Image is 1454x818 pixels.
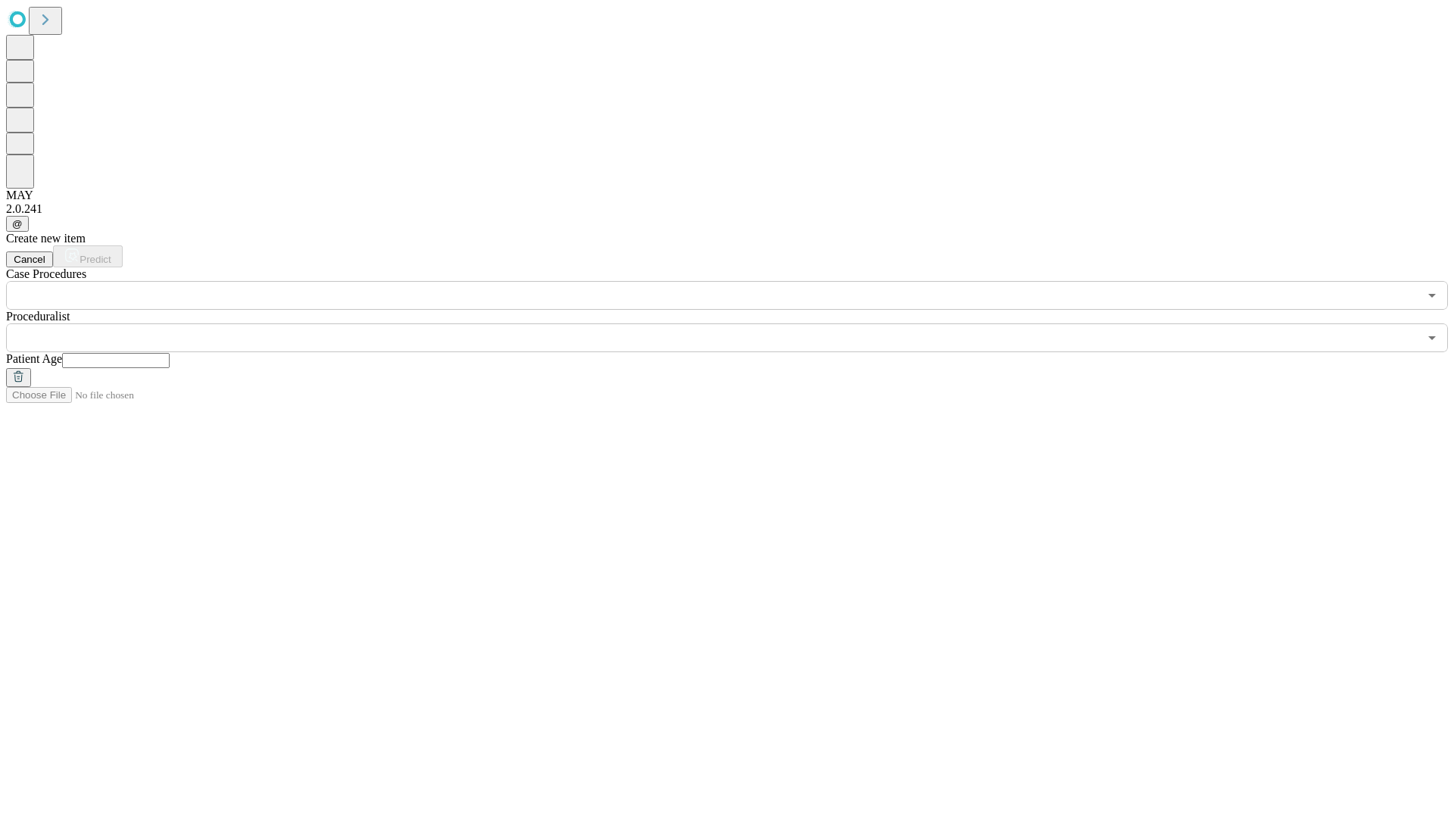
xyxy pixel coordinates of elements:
[1421,327,1443,348] button: Open
[6,216,29,232] button: @
[80,254,111,265] span: Predict
[12,218,23,229] span: @
[6,352,62,365] span: Patient Age
[14,254,45,265] span: Cancel
[6,232,86,245] span: Create new item
[6,202,1448,216] div: 2.0.241
[53,245,123,267] button: Predict
[6,251,53,267] button: Cancel
[6,189,1448,202] div: MAY
[6,267,86,280] span: Scheduled Procedure
[6,310,70,323] span: Proceduralist
[1421,285,1443,306] button: Open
